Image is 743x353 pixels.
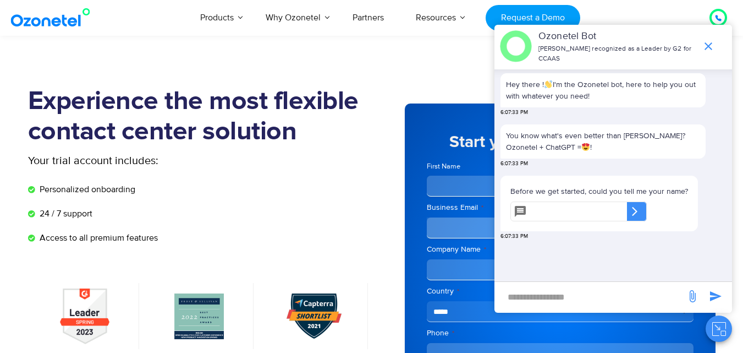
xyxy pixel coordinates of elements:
span: 6:07:33 PM [500,232,528,241]
p: You know what's even better than [PERSON_NAME]? Ozonetel + ChatGPT = ! [506,130,700,153]
span: send message [705,285,727,307]
div: new-msg-input [500,287,680,307]
label: Company Name [427,244,694,255]
h5: Start your 7 day free trial now [427,134,694,150]
span: Personalized onboarding [37,183,135,196]
p: Ozonetel Bot [538,29,696,44]
p: Your trial account includes: [28,153,289,169]
p: Hey there ! I'm the Ozonetel bot, here to help you out with whatever you need! [506,79,700,102]
img: header [500,30,532,62]
span: 6:07:33 PM [500,160,528,168]
p: [PERSON_NAME] recognized as a Leader by G2 for CCAAS [538,44,696,64]
span: Access to all premium features [37,231,158,245]
span: 24 / 7 support [37,207,92,220]
h1: Experience the most flexible contact center solution [28,86,372,147]
span: end chat or minimize [697,35,719,57]
label: First Name [427,161,557,172]
label: Country [427,286,694,297]
label: Phone [427,328,694,339]
p: Before we get started, could you tell me your name? [510,186,688,197]
label: Business Email [427,202,694,213]
span: send message [681,285,703,307]
img: 😍 [582,143,590,151]
img: 👋 [544,80,552,88]
span: 6:07:33 PM [500,108,528,117]
button: Close chat [706,316,732,342]
a: Request a Demo [486,5,580,31]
